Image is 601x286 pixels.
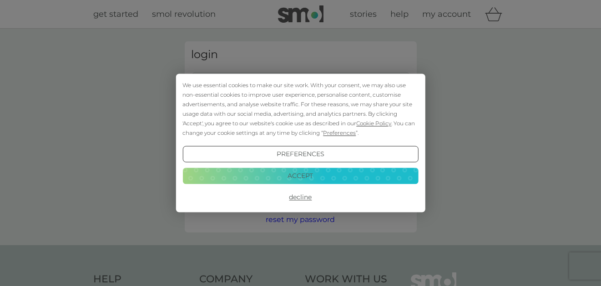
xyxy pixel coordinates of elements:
[182,168,418,184] button: Accept
[182,146,418,163] button: Preferences
[182,81,418,138] div: We use essential cookies to make our site work. With your consent, we may also use non-essential ...
[323,130,356,137] span: Preferences
[176,74,425,212] div: Cookie Consent Prompt
[182,189,418,206] button: Decline
[356,120,391,127] span: Cookie Policy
